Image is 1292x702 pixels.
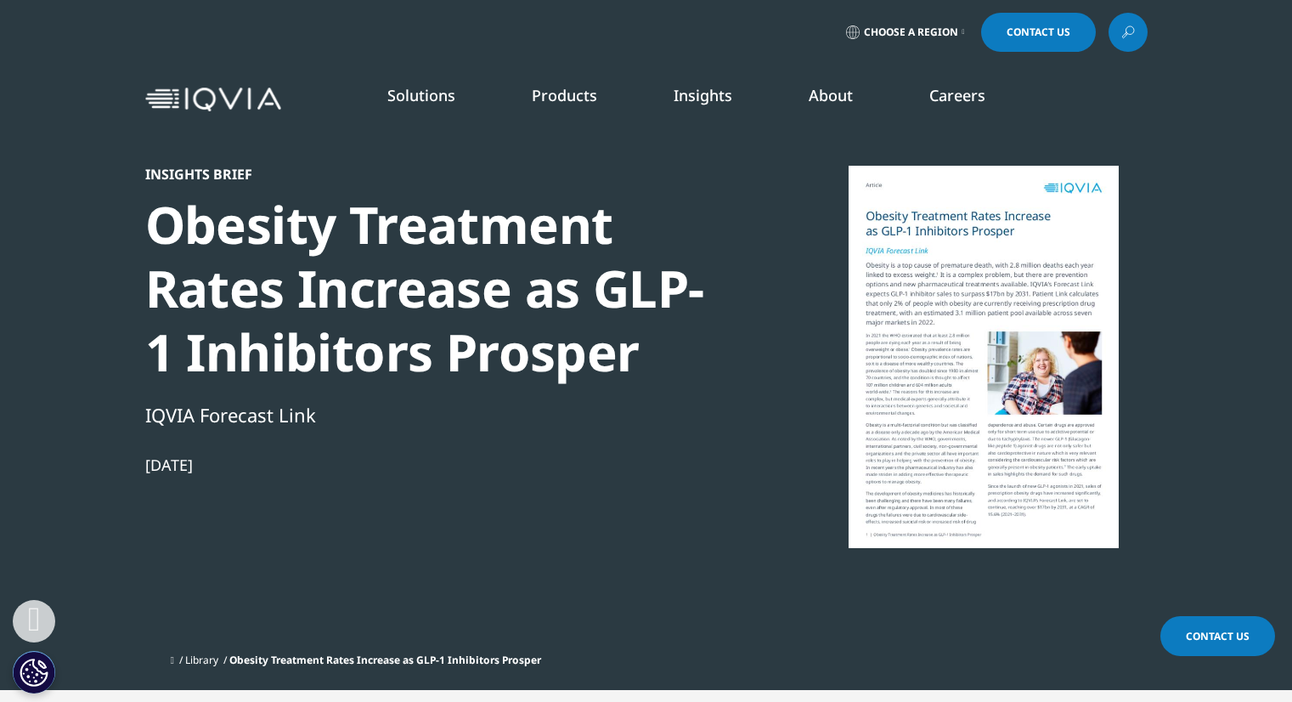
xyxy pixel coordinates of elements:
a: About [809,85,853,105]
a: Products [532,85,597,105]
a: Careers [929,85,985,105]
nav: Primary [288,59,1148,139]
img: IQVIA Healthcare Information Technology and Pharma Clinical Research Company [145,88,281,112]
button: Cookie Settings [13,651,55,694]
span: Obesity Treatment Rates Increase as GLP-1 Inhibitors Prosper [229,653,541,667]
a: Library [185,653,218,667]
a: Contact Us [1160,616,1275,656]
a: Insights [674,85,732,105]
a: Contact Us [981,13,1096,52]
div: INSIGHTS BRIEF [145,166,728,183]
a: Solutions [387,85,455,105]
span: Contact Us [1186,629,1250,643]
span: Choose a Region [864,25,958,39]
span: Contact Us [1007,27,1070,37]
div: IQVIA Forecast Link [145,400,728,429]
div: [DATE] [145,455,728,475]
div: Obesity Treatment Rates Increase as GLP-1 Inhibitors Prosper [145,193,728,384]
